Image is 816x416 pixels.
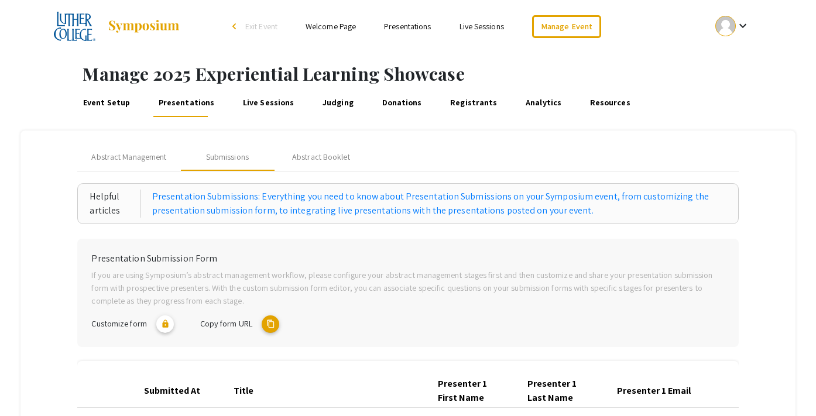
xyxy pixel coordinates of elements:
[83,63,816,84] h1: Manage 2025 Experiential Learning Showcase
[206,151,249,163] div: Submissions
[91,253,724,264] h6: Presentation Submission Form
[234,384,253,398] div: Title
[588,89,632,117] a: Resources
[90,190,140,218] div: Helpful articles
[306,21,356,32] a: Welcome Page
[144,384,211,398] div: Submitted At
[152,190,726,218] a: Presentation Submissions: Everything you need to know about Presentation Submissions on your Symp...
[144,384,200,398] div: Submitted At
[262,315,279,333] mat-icon: copy URL
[703,13,762,39] button: Expand account dropdown
[438,377,509,405] div: Presenter 1 First Name
[232,23,239,30] div: arrow_back_ios
[438,377,498,405] div: Presenter 1 First Name
[380,89,424,117] a: Donations
[54,12,180,41] a: 2025 Experiential Learning Showcase
[54,12,95,41] img: 2025 Experiential Learning Showcase
[448,89,499,117] a: Registrants
[617,384,691,398] div: Presenter 1 Email
[524,89,564,117] a: Analytics
[107,19,180,33] img: Symposium by ForagerOne
[527,377,588,405] div: Presenter 1 Last Name
[527,377,598,405] div: Presenter 1 Last Name
[460,21,504,32] a: Live Sessions
[245,21,277,32] span: Exit Event
[9,363,50,407] iframe: Chat
[91,317,146,328] span: Customize form
[321,89,356,117] a: Judging
[384,21,431,32] a: Presentations
[736,19,750,33] mat-icon: Expand account dropdown
[292,151,350,163] div: Abstract Booklet
[91,151,166,163] span: Abstract Management
[532,15,601,38] a: Manage Event
[241,89,296,117] a: Live Sessions
[156,315,174,333] mat-icon: lock
[234,384,264,398] div: Title
[156,89,216,117] a: Presentations
[200,317,252,328] span: Copy form URL
[81,89,132,117] a: Event Setup
[91,269,724,307] p: If you are using Symposium’s abstract management workflow, please configure your abstract managem...
[617,384,701,398] div: Presenter 1 Email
